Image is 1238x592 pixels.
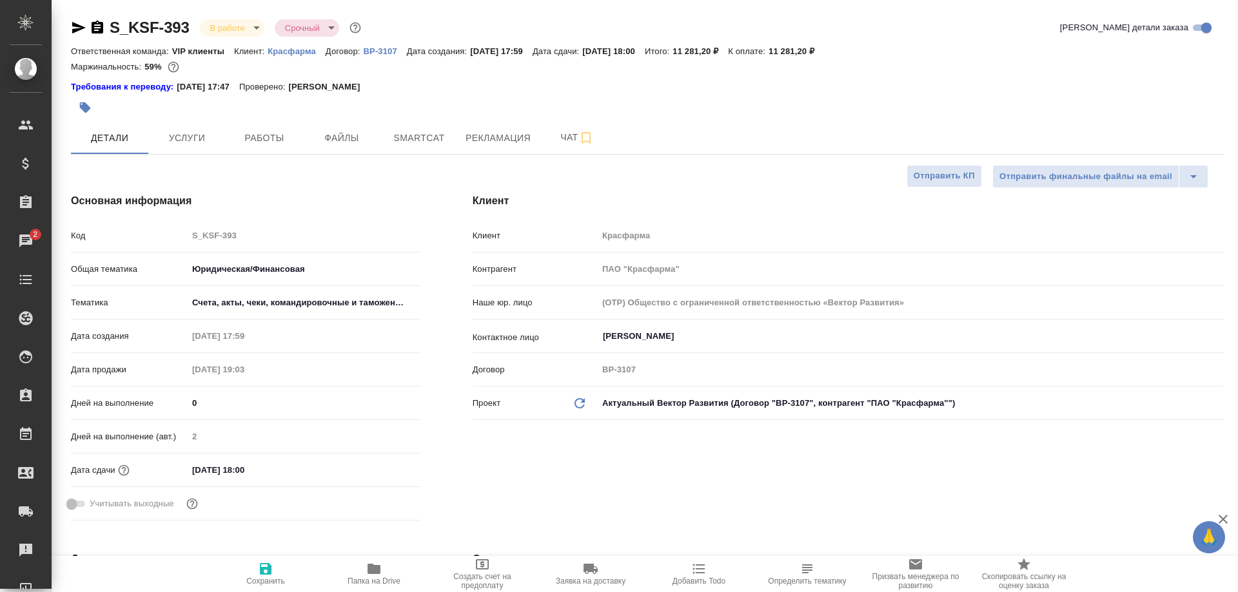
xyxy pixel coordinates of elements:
[188,327,300,345] input: Пустое поле
[473,363,598,376] p: Договор
[71,193,421,209] h4: Основная информация
[1193,521,1225,553] button: 🙏
[907,165,982,187] button: Отправить КП
[645,46,673,56] p: Итого:
[3,225,48,257] a: 2
[184,495,201,512] button: Выбери, если сб и вс нужно считать рабочими днями для выполнения заказа.
[211,556,320,592] button: Сохранить
[320,556,428,592] button: Папка на Drive
[288,81,369,93] p: [PERSON_NAME]
[768,577,846,586] span: Определить тематику
[71,551,421,567] h4: Дополнительно
[71,20,86,35] button: Скопировать ссылку для ЯМессенджера
[156,130,218,146] span: Услуги
[348,577,400,586] span: Папка на Drive
[188,226,421,245] input: Пустое поле
[428,556,536,592] button: Создать счет на предоплату
[71,430,188,443] p: Дней на выполнение (авт.)
[311,130,373,146] span: Файлы
[90,20,105,35] button: Скопировать ссылку
[473,193,1224,209] h4: Клиент
[473,229,598,242] p: Клиент
[992,165,1179,188] button: Отправить финальные файлы на email
[645,556,753,592] button: Добавить Todo
[582,46,645,56] p: [DATE] 18:00
[473,263,598,276] p: Контрагент
[970,556,1078,592] button: Скопировать ссылку на оценку заказа
[536,556,645,592] button: Заявка на доставку
[71,263,188,276] p: Общая тематика
[992,165,1208,188] div: split button
[364,46,407,56] p: ВР-3107
[188,427,421,446] input: Пустое поле
[115,462,132,479] button: Если добавить услуги и заполнить их объемом, то дата рассчитается автоматически
[268,46,326,56] p: Красфарма
[177,81,239,93] p: [DATE] 17:47
[71,81,177,93] a: Требования к переводу:
[673,577,725,586] span: Добавить Todo
[188,461,300,479] input: ✎ Введи что-нибудь
[1198,524,1220,551] span: 🙏
[188,394,421,412] input: ✎ Введи что-нибудь
[71,81,177,93] div: Нажми, чтобы открыть папку с инструкцией
[71,330,188,343] p: Дата создания
[978,572,1070,590] span: Скопировать ссылку на оценку заказа
[71,464,115,477] p: Дата сдачи
[71,363,188,376] p: Дата продажи
[188,292,421,314] div: Счета, акты, чеки, командировочные и таможенные документы
[71,296,188,309] p: Тематика
[347,19,364,36] button: Доп статусы указывают на важность/срочность заказа
[364,45,407,56] a: ВР-3107
[71,397,188,410] p: Дней на выполнение
[239,81,289,93] p: Проверено:
[71,62,144,72] p: Маржинальность:
[436,572,529,590] span: Создать счет на предоплату
[999,169,1172,184] span: Отправить финальные файлы на email
[172,46,234,56] p: VIP клиенты
[861,556,970,592] button: Призвать менеджера по развитию
[546,129,608,146] span: Чат
[233,130,295,146] span: Работы
[473,551,1224,567] h4: Ответственные
[598,226,1224,245] input: Пустое поле
[473,331,598,344] p: Контактное лицо
[473,397,501,410] p: Проект
[753,556,861,592] button: Определить тематику
[25,228,45,241] span: 2
[144,62,164,72] p: 59%
[206,23,249,33] button: В работе
[90,497,174,510] span: Учитывать выходные
[71,46,172,56] p: Ответственная команда:
[578,130,594,146] svg: Подписаться
[598,360,1224,379] input: Пустое поле
[914,169,975,184] span: Отправить КП
[188,360,300,379] input: Пустое поле
[268,45,326,56] a: Красфарма
[470,46,533,56] p: [DATE] 17:59
[673,46,728,56] p: 11 281,20 ₽
[388,130,450,146] span: Smartcat
[326,46,364,56] p: Договор:
[200,19,264,37] div: В работе
[275,19,339,37] div: В работе
[728,46,769,56] p: К оплате:
[281,23,324,33] button: Срочный
[71,229,188,242] p: Код
[598,392,1224,414] div: Актуальный Вектор Развития (Договор "ВР-3107", контрагент "ПАО "Красфарма"")
[869,572,962,590] span: Призвать менеджера по развитию
[234,46,268,56] p: Клиент:
[473,296,598,309] p: Наше юр. лицо
[598,293,1224,312] input: Пустое поле
[466,130,531,146] span: Рекламация
[79,130,141,146] span: Детали
[769,46,824,56] p: 11 281,20 ₽
[598,260,1224,278] input: Пустое поле
[71,93,99,122] button: Добавить тэг
[407,46,470,56] p: Дата создания:
[110,19,190,36] a: S_KSF-393
[246,577,285,586] span: Сохранить
[165,59,182,75] button: 3833.68 RUB;
[556,577,625,586] span: Заявка на доставку
[1060,21,1188,34] span: [PERSON_NAME] детали заказа
[533,46,582,56] p: Дата сдачи:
